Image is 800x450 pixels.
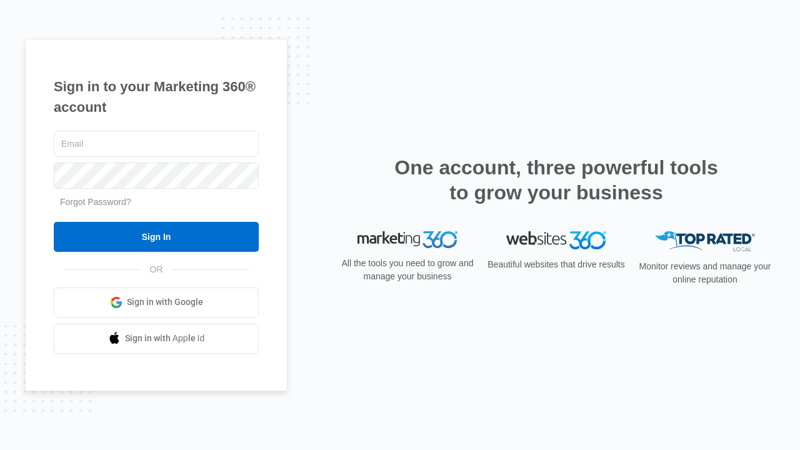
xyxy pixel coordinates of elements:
[54,287,259,317] a: Sign in with Google
[141,263,172,276] span: OR
[54,222,259,252] input: Sign In
[60,197,131,207] a: Forgot Password?
[357,231,457,249] img: Marketing 360
[391,155,722,205] h2: One account, three powerful tools to grow your business
[506,231,606,249] img: Websites 360
[54,76,259,117] h1: Sign in to your Marketing 360® account
[125,332,205,345] span: Sign in with Apple Id
[635,260,775,286] p: Monitor reviews and manage your online reputation
[655,231,755,252] img: Top Rated Local
[54,131,259,157] input: Email
[127,296,203,309] span: Sign in with Google
[486,258,626,271] p: Beautiful websites that drive results
[337,257,477,283] p: All the tools you need to grow and manage your business
[54,324,259,354] a: Sign in with Apple Id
